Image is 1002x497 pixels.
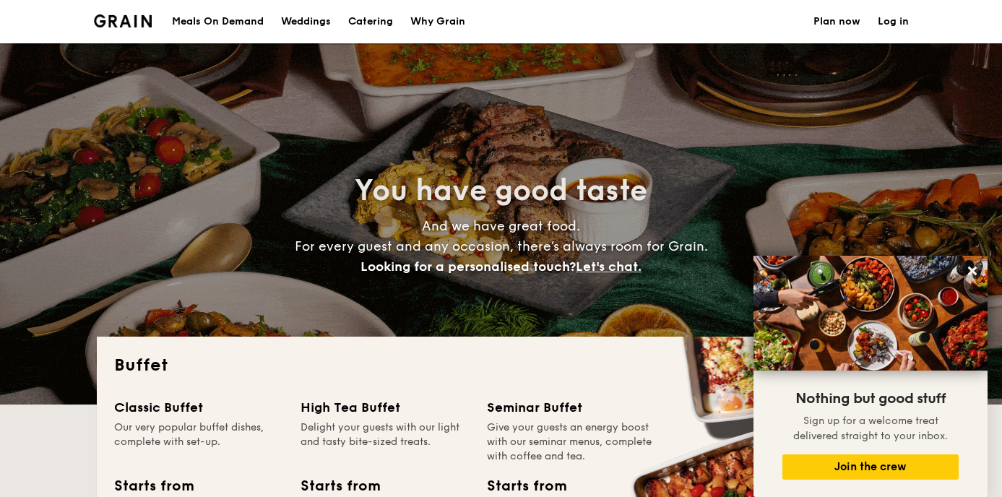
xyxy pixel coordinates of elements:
[487,397,656,418] div: Seminar Buffet
[301,397,470,418] div: High Tea Buffet
[782,454,959,480] button: Join the crew
[114,475,193,497] div: Starts from
[576,259,642,275] span: Let's chat.
[795,390,946,407] span: Nothing but good stuff
[301,475,379,497] div: Starts from
[753,256,988,371] img: DSC07876-Edit02-Large.jpeg
[114,397,283,418] div: Classic Buffet
[114,354,889,377] h2: Buffet
[94,14,152,27] img: Grain
[793,415,948,442] span: Sign up for a welcome treat delivered straight to your inbox.
[487,420,656,464] div: Give your guests an energy boost with our seminar menus, complete with coffee and tea.
[94,14,152,27] a: Logotype
[961,259,984,282] button: Close
[114,420,283,464] div: Our very popular buffet dishes, complete with set-up.
[301,420,470,464] div: Delight your guests with our light and tasty bite-sized treats.
[487,475,566,497] div: Starts from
